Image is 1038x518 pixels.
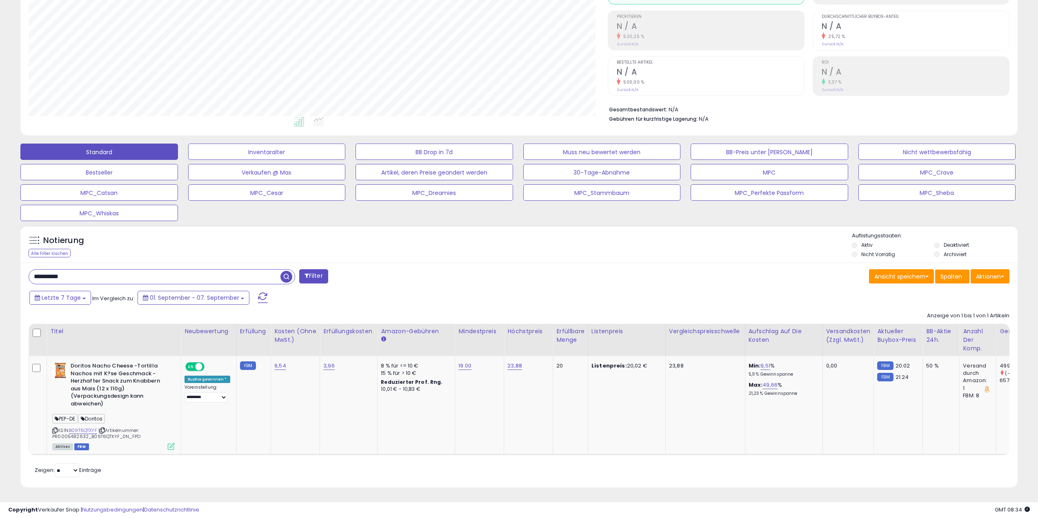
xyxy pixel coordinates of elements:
[822,13,899,20] font: Durchschnittlicher Buybox-Anteil
[944,251,967,258] font: Archiviert
[940,272,962,281] font: Spalten
[188,144,346,160] button: Inventaralter
[20,144,178,160] button: Standard
[976,272,1001,281] font: Aktionen
[881,363,889,369] font: FBM
[778,381,782,389] font: %
[42,294,81,302] font: Letzte 7 Tage
[609,115,698,122] font: Gebühren für kurzfristige Lagerung:
[852,232,902,239] font: Auflistungsstaaten:
[881,374,889,380] font: FBM
[56,445,70,449] font: Aktives
[896,362,910,370] font: 20.02
[82,506,143,514] a: Nutzungsbedingungen
[826,362,838,370] font: 0,00
[507,327,542,335] font: Höchstpreis
[144,506,199,514] a: Datenschutzrichtlinie
[188,377,227,382] font: BuyBox gewinnen *
[20,164,178,180] button: Bestseller
[822,42,836,46] font: Zurück:
[826,327,871,344] font: Versandkosten (zzgl. MwSt.)
[617,59,653,65] font: Bestellte Artikel
[861,251,895,258] font: Nicht Vorrätig
[381,379,442,385] font: Reduzierter Prof. Rng.
[309,272,323,280] font: Filter
[760,362,770,370] font: 9,51
[877,327,916,344] font: Aktueller Buybox-Preis
[381,369,416,377] font: 15 % für > 10 €
[669,362,684,370] font: 23,88
[150,294,239,302] font: 01. September - 07. September
[617,87,631,92] font: Zurück:
[8,506,38,514] font: Copyright
[836,87,843,92] font: N/A
[591,327,623,335] font: Listenpreis
[80,189,118,197] font: MPC_Catsan
[726,148,813,156] font: BB-Preis unter [PERSON_NAME]
[617,21,637,32] font: N / A
[458,327,496,335] font: Mindestpreis
[822,87,836,92] font: Zurück:
[822,21,842,32] font: N / A
[78,445,86,449] font: FBM
[356,144,513,160] button: BB Drop in 7d
[80,209,119,217] font: MPC_Whiskas
[323,327,372,335] font: Erfüllungskosten
[874,272,925,281] font: Ansicht speichern
[523,144,681,160] button: Muss neu bewertet werden
[858,184,1016,201] button: MPC_Sheba
[669,106,678,113] font: N/A
[995,506,1030,514] span: 2025-09-15 09:16 GMT
[869,269,934,284] button: Ansicht speichern
[563,148,640,156] font: Muss neu bewertet werden
[523,184,681,201] button: MPC_Stammbaum
[617,13,642,20] font: Profitieren
[381,385,420,392] font: 10,01 € - 10,83 €
[248,148,285,156] font: Inventaralter
[836,42,843,46] font: N/A
[188,184,346,201] button: MPC_Cesar
[762,381,778,389] a: 49,66
[828,79,841,85] font: 3,37 %
[574,189,629,197] font: MPC_Stammbaum
[591,362,627,370] font: Listenpreis:
[749,371,794,377] font: 5,11 % Gewinnspanne
[896,373,909,381] font: 21.24
[749,327,802,344] font: Aufschlag auf die Kosten
[274,362,286,370] a: 9,54
[29,291,91,305] button: Letzte 7 Tage
[79,466,101,474] font: Einträge
[749,381,763,389] font: Max:
[944,241,969,248] font: Deaktiviert
[58,427,69,434] font: ASIN:
[458,362,471,370] font: 19.00
[240,327,266,335] font: Erfüllung
[507,362,522,370] a: 23,88
[188,164,346,180] button: Verkaufen @ Max
[523,164,681,180] button: 30-Tage-Abnahme
[323,362,335,370] a: 3,96
[184,327,228,335] font: Neubewertung
[963,362,987,392] font: Versand durch Amazon: 1
[745,324,822,356] th: Der Prozentsatz, der zu den Kosten der Waren (COGS) hinzugefügt wird und den Rechner für Mindest-...
[381,327,438,335] font: Amazon-Gebühren
[691,164,848,180] button: MPC
[861,241,873,248] font: Aktiv
[822,59,829,65] font: ROI
[188,364,193,370] font: AN
[31,250,68,257] font: Alle Filter löschen
[1005,370,1030,376] font: (-24,03 %)
[416,148,453,156] font: BB Drop in 7d
[52,362,69,379] img: 51S1RbnbQGL._SL40_.jpg
[691,184,848,201] button: MPC_Perfekte Passform
[71,362,160,407] font: Doritos Nacho Cheese -Tortilla Nachos mit K?se Geschmack - Herzhafter Snack zum Knabbern aus Mais...
[86,168,113,177] font: Bestseller
[822,66,842,77] font: N / A
[573,168,630,177] font: 30-Tage-Abnahme
[69,427,97,434] a: B09T6QTXYF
